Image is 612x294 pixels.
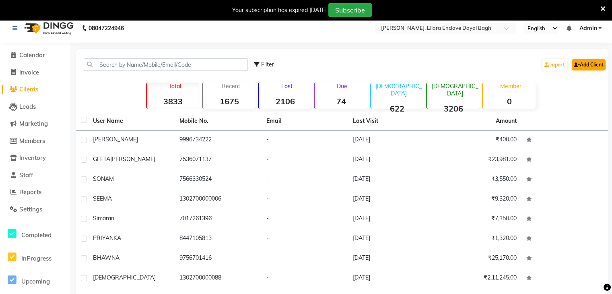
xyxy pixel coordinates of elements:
[232,6,327,14] div: Your subscription has expired [DATE]
[19,154,46,161] span: Inventory
[262,112,348,130] th: Email
[19,85,38,93] span: Clients
[435,269,521,288] td: ₹2,11,245.00
[19,171,33,179] span: Staff
[175,130,261,150] td: 9996734222
[2,68,68,77] a: Invoice
[89,17,124,39] b: 08047224946
[175,209,261,229] td: 7017261396
[491,112,521,130] th: Amount
[435,190,521,209] td: ₹9,320.00
[315,96,367,106] strong: 74
[435,229,521,249] td: ₹1,320.00
[2,119,68,128] a: Marketing
[203,96,256,106] strong: 1675
[348,190,435,209] td: [DATE]
[316,83,367,90] p: Due
[262,249,348,269] td: -
[348,249,435,269] td: [DATE]
[175,269,261,288] td: 1302700000088
[93,234,121,242] span: PRIYANKA
[19,51,45,59] span: Calendar
[348,130,435,150] td: [DATE]
[486,83,536,90] p: Member
[88,112,175,130] th: User Name
[21,231,52,239] span: Completed
[261,61,274,68] span: Filter
[21,277,50,285] span: Upcoming
[19,120,48,127] span: Marketing
[175,190,261,209] td: 1302700000006
[206,83,256,90] p: Recent
[93,175,114,182] span: SONAM
[175,112,261,130] th: Mobile No.
[348,229,435,249] td: [DATE]
[262,83,311,90] p: Lost
[435,249,521,269] td: ₹25,170.00
[84,58,248,71] input: Search by Name/Mobile/Email/Code
[483,96,536,106] strong: 0
[175,249,261,269] td: 9756701416
[435,209,521,229] td: ₹7,350.00
[2,85,68,94] a: Clients
[175,150,261,170] td: 7536071137
[259,96,311,106] strong: 2106
[348,150,435,170] td: [DATE]
[93,215,114,222] span: simaran
[348,112,435,130] th: Last Visit
[19,68,39,76] span: Invoice
[262,229,348,249] td: -
[262,150,348,170] td: -
[435,130,521,150] td: ₹400.00
[427,104,480,114] strong: 3206
[328,3,372,17] button: Subscribe
[2,188,68,197] a: Reports
[348,170,435,190] td: [DATE]
[435,170,521,190] td: ₹3,550.00
[262,190,348,209] td: -
[435,150,521,170] td: ₹23,981.00
[110,155,155,163] span: [PERSON_NAME]
[19,205,42,213] span: Settings
[2,51,68,60] a: Calendar
[93,136,138,143] span: [PERSON_NAME]
[262,170,348,190] td: -
[21,255,52,262] span: InProgress
[21,17,76,39] img: logo
[542,59,567,70] a: Import
[371,104,424,114] strong: 622
[19,103,36,110] span: Leads
[374,83,424,97] p: [DEMOGRAPHIC_DATA]
[2,153,68,163] a: Inventory
[262,209,348,229] td: -
[572,59,606,70] a: Add Client
[93,155,110,163] span: GEETA
[150,83,200,90] p: Total
[2,102,68,112] a: Leads
[348,209,435,229] td: [DATE]
[93,195,112,202] span: SEEMA
[147,96,200,106] strong: 3833
[262,130,348,150] td: -
[579,24,597,33] span: Admin
[262,269,348,288] td: -
[2,205,68,214] a: Settings
[93,254,120,261] span: BHAWNA
[175,229,261,249] td: 8447105813
[19,137,45,145] span: Members
[348,269,435,288] td: [DATE]
[2,137,68,146] a: Members
[19,188,41,196] span: Reports
[93,274,156,281] span: [DEMOGRAPHIC_DATA]
[2,171,68,180] a: Staff
[430,83,480,97] p: [DEMOGRAPHIC_DATA]
[175,170,261,190] td: 7566330524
